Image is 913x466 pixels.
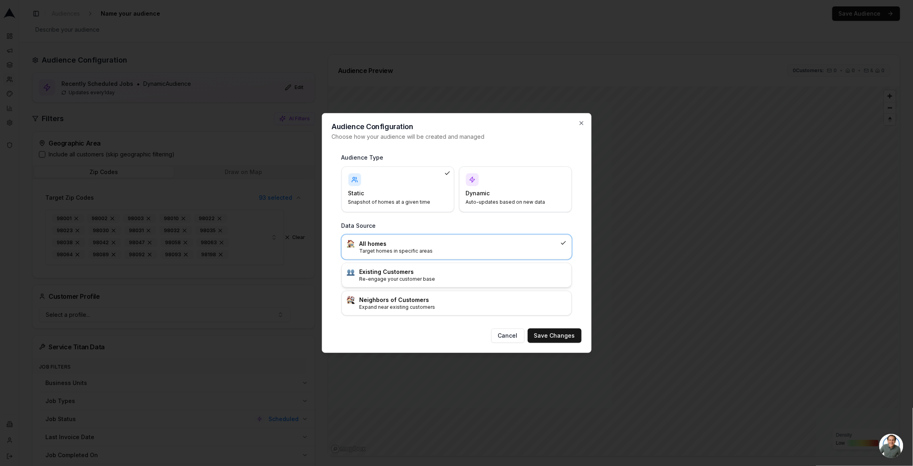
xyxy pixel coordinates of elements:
p: Re-engage your customer base [360,276,567,282]
p: Target homes in specific areas [360,248,557,254]
h4: Dynamic [466,189,555,197]
p: Auto-updates based on new data [466,199,555,205]
img: :busts_in_silhouette: [347,268,355,276]
h3: Audience Type [342,154,572,162]
p: Expand near existing customers [360,304,567,310]
h3: Data Source [342,222,572,230]
button: Save Changes [528,328,582,343]
h4: Static [348,189,438,197]
h3: All homes [360,240,557,248]
div: StaticSnapshot of homes at a given time [342,166,454,212]
p: Snapshot of homes at a given time [348,199,438,205]
p: Choose how your audience will be created and managed [332,133,582,141]
h2: Audience Configuration [332,123,582,130]
img: :house_buildings: [347,296,355,304]
div: :house:All homesTarget homes in specific areas [342,235,572,259]
h3: Existing Customers [360,268,567,276]
h3: Neighbors of Customers [360,296,567,304]
button: Cancel [491,328,525,343]
div: :house_buildings:Neighbors of CustomersExpand near existing customers [342,291,572,316]
img: :house: [347,240,355,248]
div: DynamicAuto-updates based on new data [459,166,572,212]
div: :busts_in_silhouette:Existing CustomersRe-engage your customer base [342,263,572,288]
